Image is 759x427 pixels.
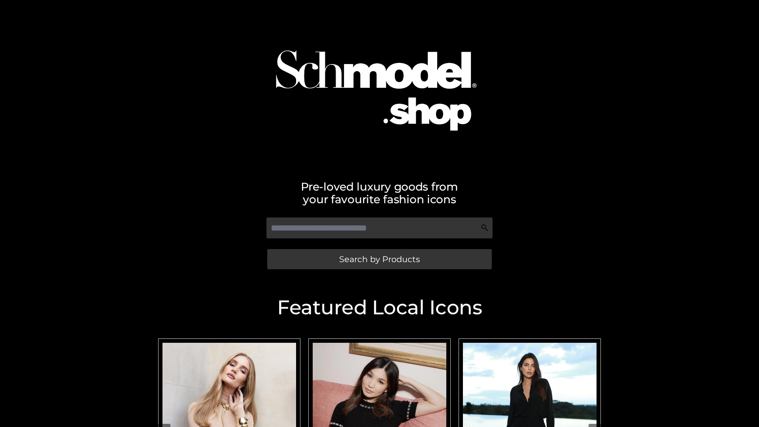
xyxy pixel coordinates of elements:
h2: Featured Local Icons​ [154,298,605,317]
h2: Pre-loved luxury goods from your favourite fashion icons [154,180,605,206]
span: Search by Products [339,255,420,263]
a: Search by Products [267,249,492,269]
img: Search Icon [481,224,489,232]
